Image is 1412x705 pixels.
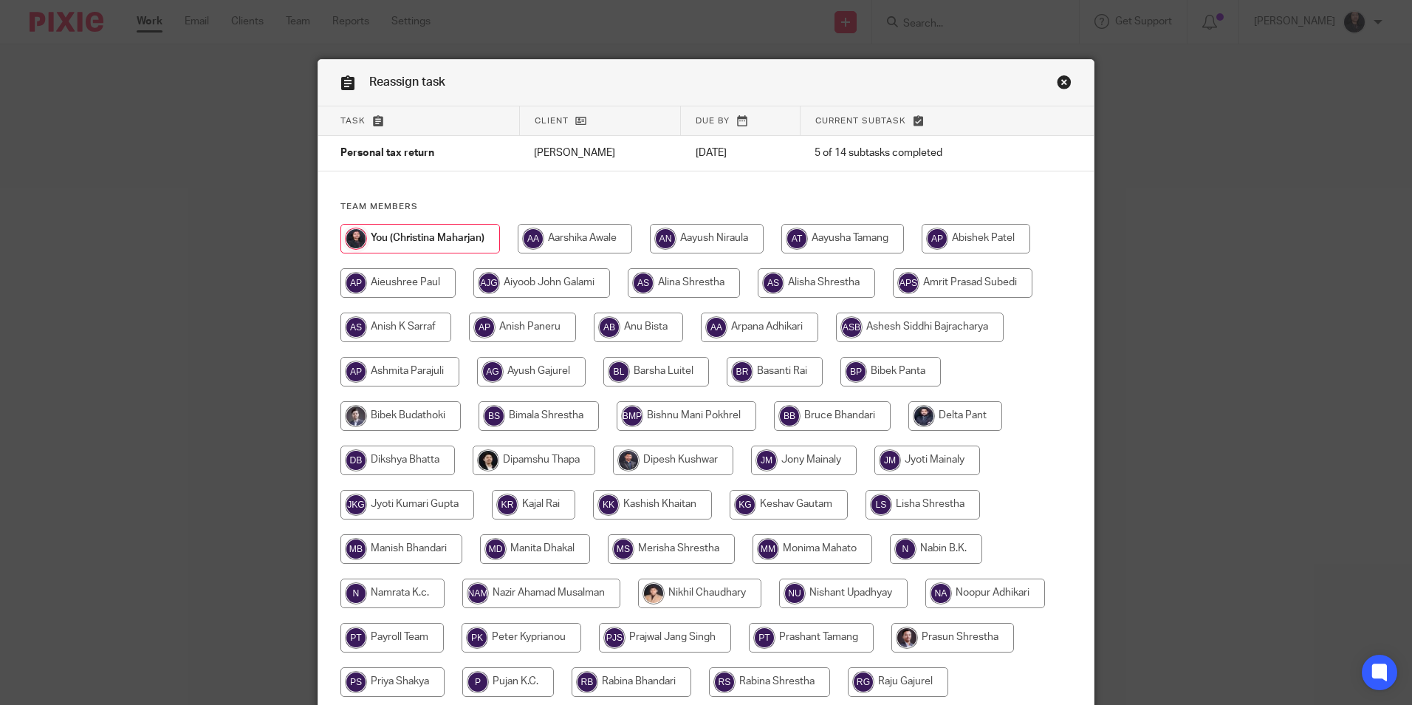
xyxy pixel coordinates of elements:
[696,146,786,160] p: [DATE]
[340,117,366,125] span: Task
[815,117,906,125] span: Current subtask
[369,76,445,88] span: Reassign task
[340,149,434,159] span: Personal tax return
[800,136,1029,171] td: 5 of 14 subtasks completed
[535,117,569,125] span: Client
[340,201,1072,213] h4: Team members
[1057,75,1072,95] a: Close this dialog window
[696,117,730,125] span: Due by
[534,146,665,160] p: [PERSON_NAME]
